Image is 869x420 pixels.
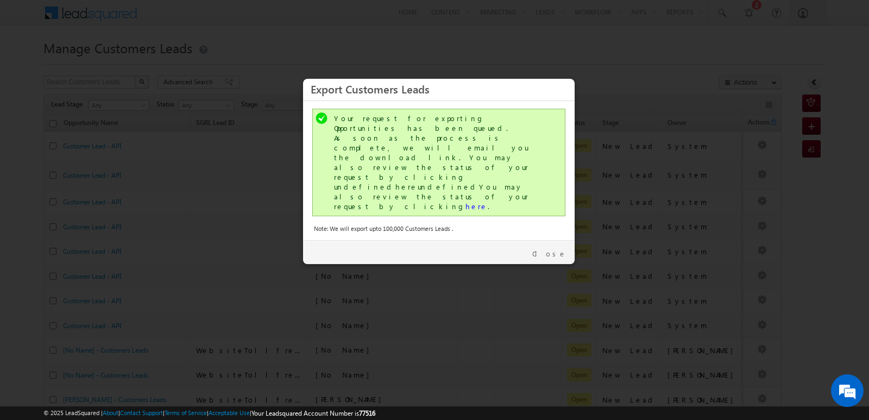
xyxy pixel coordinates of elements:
[43,408,375,418] span: © 2025 LeadSquared | | | | |
[359,409,375,417] span: 77516
[251,409,375,417] span: Your Leadsquared Account Number is
[209,409,250,416] a: Acceptable Use
[334,114,546,211] div: Your request for exporting Opportunities has been queued. As soon as the process is complete, we ...
[165,409,207,416] a: Terms of Service
[120,409,163,416] a: Contact Support
[311,79,567,98] h3: Export Customers Leads
[103,409,118,416] a: About
[465,202,488,211] a: here
[314,224,564,234] div: Note: We will export upto 100,000 Customers Leads .
[532,249,566,259] a: Close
